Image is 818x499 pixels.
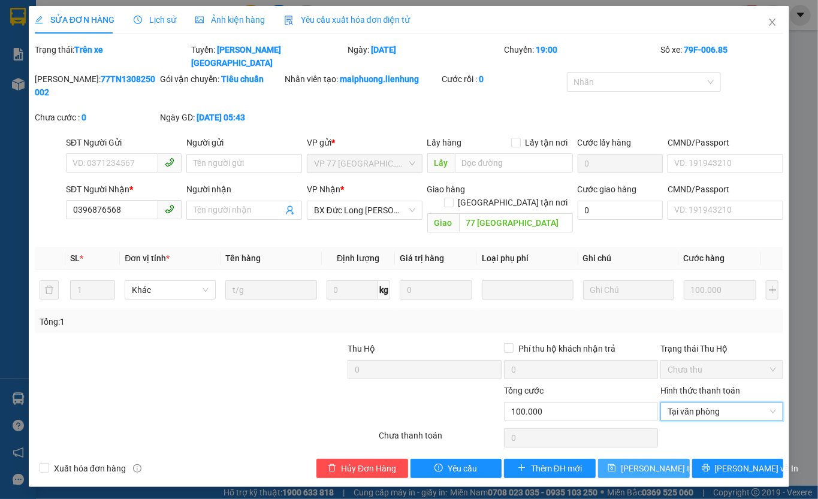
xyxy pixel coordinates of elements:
span: phone [165,204,174,214]
span: Khác [132,281,209,299]
input: Dọc đường [459,213,573,232]
span: Tại văn phòng [668,403,776,421]
span: kg [378,280,390,300]
span: plus [518,464,526,473]
div: Gói vận chuyển: [160,72,283,86]
b: [DATE] [371,45,396,55]
span: save [608,464,616,473]
div: Chưa cước : [35,111,158,124]
span: picture [195,16,204,24]
span: Thêm ĐH mới [531,462,582,475]
span: VP Nhận [307,185,340,194]
div: VP gửi [307,136,422,149]
th: Loại phụ phí [477,247,578,270]
div: Trạng thái: [34,43,190,69]
div: [PERSON_NAME]: [35,72,158,99]
div: Nhân viên tạo: [285,72,439,86]
span: Lấy hàng [427,138,462,147]
span: Đơn vị tính [125,253,170,263]
b: 19:00 [536,45,557,55]
span: Lấy [427,153,455,173]
b: maiphuong.lienhung [340,74,419,84]
span: user-add [285,205,295,215]
div: SĐT Người Gửi [66,136,182,149]
div: SĐT Người Nhận [66,183,182,196]
th: Ghi chú [578,247,679,270]
div: Tổng: 1 [40,315,317,328]
div: Ngày: [346,43,503,69]
button: printer[PERSON_NAME] và In [692,459,784,478]
span: Giá trị hàng [400,253,444,263]
span: Lấy tận nơi [521,136,573,149]
span: info-circle [133,464,141,473]
span: SL [70,253,80,263]
label: Hình thức thanh toán [660,386,740,395]
div: Người gửi [186,136,302,149]
label: Cước lấy hàng [578,138,632,147]
span: Yêu cầu xuất hóa đơn điện tử [284,15,410,25]
span: Yêu cầu [448,462,477,475]
span: close [768,17,777,27]
div: Chuyến: [503,43,659,69]
span: clock-circle [134,16,142,24]
b: 0 [82,113,86,122]
span: BX Đức Long Gia Lai [314,201,415,219]
div: Người nhận [186,183,302,196]
button: plus [766,280,778,300]
b: Trên xe [74,45,103,55]
input: VD: Bàn, Ghế [225,280,316,300]
button: exclamation-circleYêu cầu [410,459,502,478]
div: Ngày GD: [160,111,283,124]
input: 0 [400,280,473,300]
button: plusThêm ĐH mới [504,459,596,478]
div: Số xe: [659,43,784,69]
span: Cước hàng [684,253,725,263]
span: printer [702,464,710,473]
span: Ảnh kiện hàng [195,15,265,25]
span: Tên hàng [225,253,261,263]
input: Cước giao hàng [578,201,663,220]
span: Định lượng [337,253,379,263]
span: Lịch sử [134,15,176,25]
span: Xuất hóa đơn hàng [49,462,131,475]
span: phone [165,158,174,167]
div: CMND/Passport [668,183,783,196]
span: Giao hàng [427,185,466,194]
span: [PERSON_NAME] thay đổi [621,462,717,475]
input: Dọc đường [455,153,573,173]
input: Ghi Chú [583,280,674,300]
span: delete [328,464,336,473]
label: Cước giao hàng [578,185,637,194]
div: Chưa thanh toán [378,429,503,450]
span: Phí thu hộ khách nhận trả [514,342,620,355]
b: [DATE] 05:43 [197,113,245,122]
b: [PERSON_NAME][GEOGRAPHIC_DATA] [191,45,281,68]
div: Trạng thái Thu Hộ [660,342,783,355]
div: Cước rồi : [442,72,565,86]
button: deleteHủy Đơn Hàng [316,459,408,478]
span: Tổng cước [504,386,544,395]
div: CMND/Passport [668,136,783,149]
span: Chưa thu [668,361,776,379]
button: delete [40,280,59,300]
img: icon [284,16,294,25]
b: Tiêu chuẩn [221,74,264,84]
span: [PERSON_NAME] và In [715,462,799,475]
button: Close [756,6,789,40]
button: save[PERSON_NAME] thay đổi [598,459,690,478]
span: Hủy Đơn Hàng [341,462,396,475]
span: [GEOGRAPHIC_DATA] tận nơi [454,196,573,209]
span: SỬA ĐƠN HÀNG [35,15,114,25]
input: 0 [684,280,757,300]
span: exclamation-circle [434,464,443,473]
span: VP 77 Thái Nguyên [314,155,415,173]
input: Cước lấy hàng [578,154,663,173]
b: 0 [479,74,484,84]
div: Tuyến: [190,43,346,69]
span: Thu Hộ [348,344,375,353]
b: 79F-006.85 [684,45,728,55]
span: edit [35,16,43,24]
span: Giao [427,213,459,232]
